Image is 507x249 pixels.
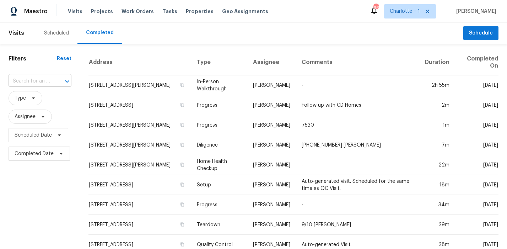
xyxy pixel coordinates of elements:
th: Type [191,49,248,75]
td: [PERSON_NAME] [247,75,296,95]
button: Copy Address [179,181,185,188]
span: Scheduled Date [15,132,52,139]
td: 34m [419,195,455,215]
span: Tasks [162,9,177,14]
button: Open [62,76,72,86]
button: Copy Address [179,161,185,168]
td: [DATE] [455,175,498,195]
td: [PERSON_NAME] [247,175,296,195]
td: Home Health Checkup [191,155,248,175]
td: In-Person Walkthrough [191,75,248,95]
td: [STREET_ADDRESS][PERSON_NAME] [88,75,191,95]
td: 1m [419,115,455,135]
td: [STREET_ADDRESS] [88,175,191,195]
th: Comments [296,49,419,75]
td: 9/10 [PERSON_NAME] [296,215,419,235]
span: Properties [186,8,214,15]
button: Copy Address [179,221,185,228]
td: [PHONE_NUMBER] [PERSON_NAME] [296,135,419,155]
td: 18m [419,175,455,195]
button: Copy Address [179,102,185,108]
td: - [296,195,419,215]
td: Progress [191,95,248,115]
td: [STREET_ADDRESS][PERSON_NAME] [88,155,191,175]
td: - [296,75,419,95]
td: [STREET_ADDRESS] [88,95,191,115]
td: Progress [191,195,248,215]
h1: Filters [9,55,57,62]
div: Scheduled [44,30,69,37]
input: Search for an address... [9,76,52,87]
td: [PERSON_NAME] [247,95,296,115]
td: [STREET_ADDRESS] [88,215,191,235]
span: Visits [9,25,24,41]
td: [DATE] [455,155,498,175]
td: - [296,155,419,175]
td: Auto-generated visit. Scheduled for the same time as QC Visit. [296,175,419,195]
th: Assignee [247,49,296,75]
td: [PERSON_NAME] [247,135,296,155]
button: Copy Address [179,241,185,248]
span: Type [15,95,26,102]
td: 7m [419,135,455,155]
td: [DATE] [455,215,498,235]
td: [PERSON_NAME] [247,215,296,235]
td: [DATE] [455,95,498,115]
div: Reset [57,55,71,62]
td: 2m [419,95,455,115]
span: Assignee [15,113,36,120]
span: Charlotte + 1 [390,8,420,15]
td: 39m [419,215,455,235]
button: Copy Address [179,82,185,88]
button: Copy Address [179,201,185,208]
button: Schedule [463,26,498,41]
span: Schedule [469,29,493,38]
th: Address [88,49,191,75]
span: Geo Assignments [222,8,268,15]
th: Completed On [455,49,498,75]
td: [DATE] [455,115,498,135]
td: [PERSON_NAME] [247,115,296,135]
td: [DATE] [455,195,498,215]
div: 66 [373,4,378,11]
span: Projects [91,8,113,15]
td: [DATE] [455,75,498,95]
td: 2h 55m [419,75,455,95]
td: [DATE] [455,135,498,155]
button: Copy Address [179,142,185,148]
button: Copy Address [179,122,185,128]
span: Maestro [24,8,48,15]
span: Work Orders [122,8,154,15]
td: [STREET_ADDRESS] [88,195,191,215]
td: Progress [191,115,248,135]
td: 7530 [296,115,419,135]
span: Completed Date [15,150,54,157]
td: Setup [191,175,248,195]
td: [STREET_ADDRESS][PERSON_NAME] [88,115,191,135]
td: Follow up with CD Homes [296,95,419,115]
td: Diligence [191,135,248,155]
span: Visits [68,8,82,15]
span: [PERSON_NAME] [453,8,496,15]
td: [STREET_ADDRESS][PERSON_NAME] [88,135,191,155]
th: Duration [419,49,455,75]
td: Teardown [191,215,248,235]
td: [PERSON_NAME] [247,155,296,175]
td: [PERSON_NAME] [247,195,296,215]
div: Completed [86,29,114,36]
td: 22m [419,155,455,175]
